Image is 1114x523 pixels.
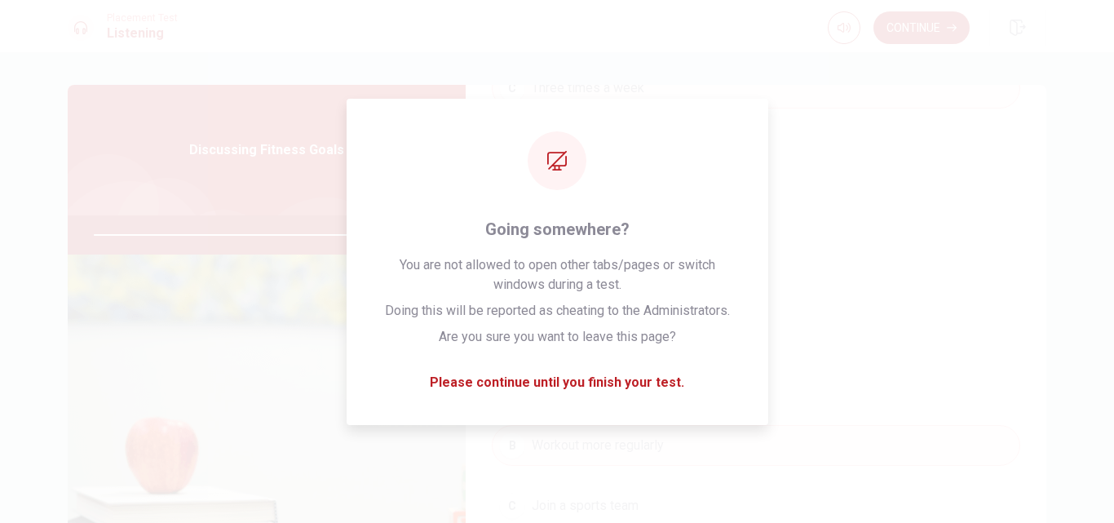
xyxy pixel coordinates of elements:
h4: Question 5 [492,267,1020,293]
h1: Listening [107,24,178,43]
span: Discussing Fitness Goals [189,140,344,160]
div: B [499,432,525,459]
span: Start a new diet [532,375,621,395]
button: DEvery day [492,128,1020,169]
span: Join a sports team [532,496,639,516]
div: A [499,372,525,398]
button: Continue [873,11,970,44]
div: D [499,135,525,162]
span: 00m 17s [401,215,459,255]
span: Every day [532,139,587,158]
button: AStart a new diet [492,365,1020,406]
span: What is the woman trying to do? [492,312,1020,332]
button: CThree times a week [492,68,1020,109]
button: BWorkout more regularly [492,425,1020,466]
span: Workout more regularly [532,436,664,455]
span: Placement Test [107,12,178,24]
div: C [499,75,525,101]
span: Three times a week [532,78,644,98]
div: C [499,493,525,519]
